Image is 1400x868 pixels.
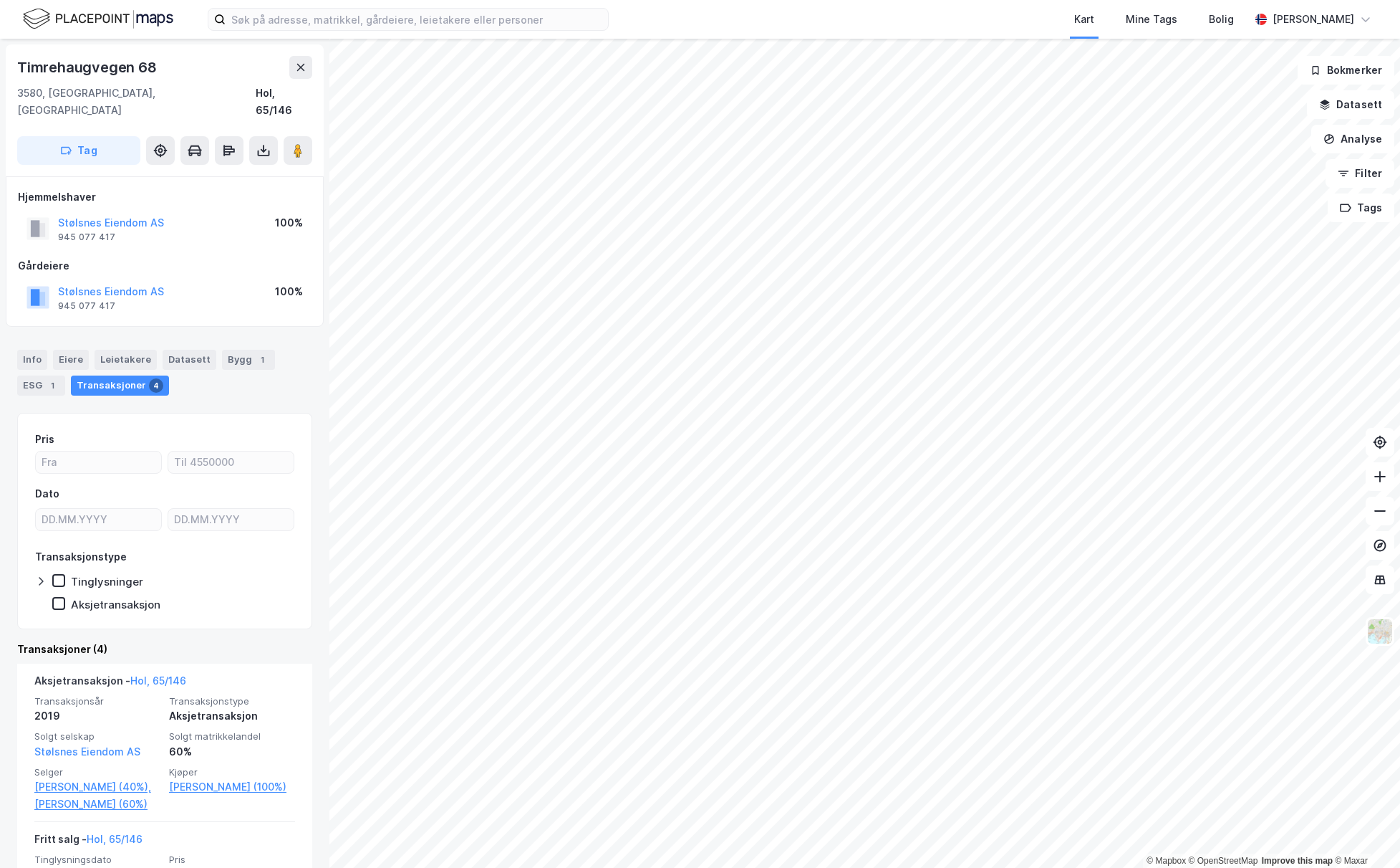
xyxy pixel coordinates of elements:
div: Info [17,350,47,370]
div: 945 077 417 [58,300,115,312]
div: Tinglysninger [71,575,143,588]
div: 100% [275,283,303,300]
button: Tags [1328,194,1394,222]
div: Transaksjoner (4) [17,641,312,658]
iframe: Chat Widget [1328,799,1400,868]
a: Hol, 65/146 [87,833,143,845]
div: Hjemmelshaver [18,189,312,206]
button: Datasett [1307,90,1394,119]
div: 945 077 417 [58,232,115,243]
div: Bolig [1209,11,1234,28]
button: Analyse [1311,125,1394,153]
span: Kjøper [169,766,295,778]
span: Tinglysningsdato [34,854,160,866]
a: Mapbox [1146,856,1186,866]
div: Pris [35,431,54,448]
input: DD.MM.YYYY [168,509,294,530]
div: 100% [275,214,303,232]
div: 60% [169,743,295,760]
span: Pris [169,854,295,866]
img: logo.f888ab2527a4732fd821a326f86c7f29.svg [23,6,173,32]
img: Z [1366,618,1394,645]
span: Transaksjonstype [169,695,295,707]
span: Solgt matrikkelandel [169,730,295,743]
div: 2019 [34,707,160,725]
button: Tag [17,136,140,165]
div: Aksjetransaksjon [71,598,160,611]
input: Til 4550000 [168,452,294,473]
a: [PERSON_NAME] (40%), [34,778,160,796]
div: 4 [149,378,163,393]
a: [PERSON_NAME] (60%) [34,796,160,813]
a: OpenStreetMap [1189,856,1258,866]
input: Søk på adresse, matrikkel, gårdeiere, leietakere eller personer [226,9,608,30]
div: Hol, 65/146 [256,85,312,119]
a: Stølsnes Eiendom AS [34,745,140,758]
a: [PERSON_NAME] (100%) [169,778,295,796]
div: 3580, [GEOGRAPHIC_DATA], [GEOGRAPHIC_DATA] [17,85,256,119]
div: Fritt salg - [34,831,143,854]
div: Datasett [163,350,216,370]
div: 1 [45,378,59,393]
div: Timrehaugvegen 68 [17,56,160,79]
span: Transaksjonsår [34,695,160,707]
div: Gårdeiere [18,257,312,275]
div: Kart [1074,11,1094,28]
div: 1 [255,353,269,367]
a: Improve this map [1262,856,1333,866]
button: Bokmerker [1298,56,1394,85]
div: Leietakere [95,350,157,370]
a: Hol, 65/146 [130,674,186,687]
input: Fra [36,452,161,473]
div: Bygg [222,350,275,370]
span: Selger [34,766,160,778]
div: Kontrollprogram for chat [1328,799,1400,868]
div: Dato [35,485,59,502]
div: Aksjetransaksjon [169,707,295,725]
div: Mine Tags [1126,11,1177,28]
div: [PERSON_NAME] [1273,11,1354,28]
input: DD.MM.YYYY [36,509,161,530]
div: Eiere [53,350,89,370]
div: Transaksjoner [71,376,169,396]
button: Filter [1326,159,1394,188]
div: Aksjetransaksjon - [34,672,186,695]
div: Transaksjonstype [35,548,127,566]
div: ESG [17,376,65,396]
span: Solgt selskap [34,730,160,743]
